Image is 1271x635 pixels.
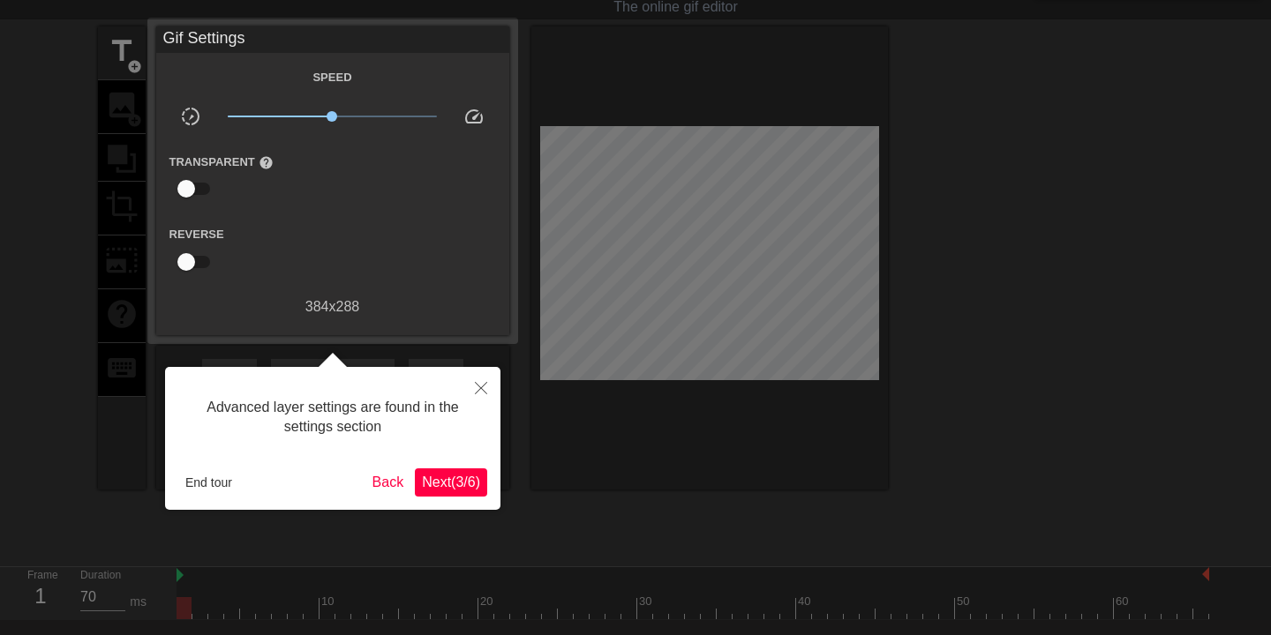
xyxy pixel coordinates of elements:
button: Back [365,468,411,497]
span: Next ( 3 / 6 ) [422,474,480,489]
button: Next [415,468,487,497]
div: Advanced layer settings are found in the settings section [178,380,487,455]
button: Close [462,367,500,407]
button: End tour [178,469,239,496]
